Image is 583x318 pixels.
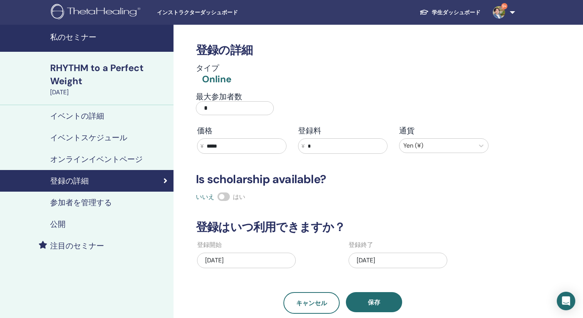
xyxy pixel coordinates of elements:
h4: 登録の詳細 [50,176,89,185]
h4: 私のセミナー [50,32,169,42]
h4: オンラインイベントページ [50,155,143,164]
label: 登録開始 [197,240,222,250]
h4: 通貨 [399,126,489,135]
span: 保存 [368,298,380,306]
img: logo.png [51,4,143,21]
h4: イベントスケジュール [50,133,127,142]
label: 登録終了 [349,240,373,250]
div: RHYTHM to a Perfect Weight [50,61,169,88]
div: [DATE] [197,253,296,268]
h4: 価格 [197,126,286,135]
span: インストラクターダッシュボード [157,9,273,17]
input: 最大参加者数 [196,101,274,115]
h4: 公開 [50,219,66,229]
span: キャンセル [296,299,327,307]
h3: 登録の詳細 [191,43,494,57]
h4: 最大参加者数 [196,92,274,101]
div: [DATE] [349,253,447,268]
h4: 注目のセミナー [50,241,104,250]
span: ¥ [302,142,305,150]
h4: 登録料 [298,126,388,135]
a: キャンセル [283,292,340,314]
h4: イベントの詳細 [50,111,104,121]
a: 学生ダッシュボード [413,5,487,20]
span: 9+ [501,3,507,9]
div: Open Intercom Messenger [557,292,575,310]
div: [DATE] [50,88,169,97]
span: はい [233,193,245,201]
h4: タイプ [196,63,231,73]
h3: 登録はいつ利用できますか？ [191,220,494,234]
span: いいえ [196,193,214,201]
span: ¥ [201,142,204,150]
h4: 参加者を管理する [50,198,112,207]
div: Online [202,73,231,86]
img: graduation-cap-white.svg [420,9,429,15]
button: 保存 [346,292,402,312]
a: RHYTHM to a Perfect Weight[DATE] [45,61,174,97]
h3: Is scholarship available? [191,172,494,186]
img: default.jpg [493,6,505,19]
